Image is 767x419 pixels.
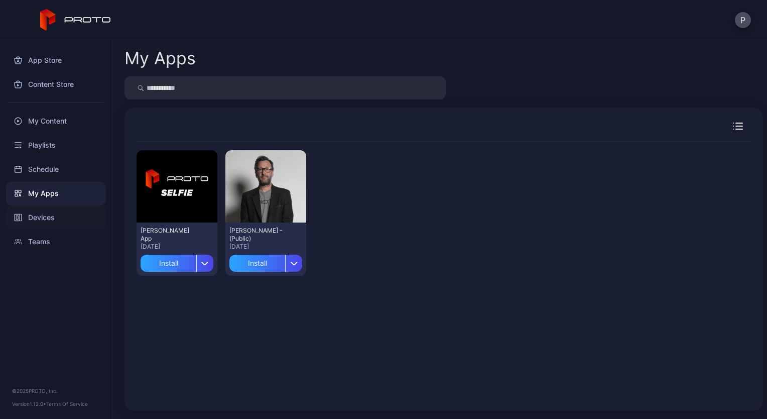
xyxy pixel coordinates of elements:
div: My Apps [124,50,196,67]
button: P [735,12,751,28]
div: © 2025 PROTO, Inc. [12,387,100,395]
div: [DATE] [229,243,302,251]
a: Terms Of Service [46,401,88,407]
div: David Selfie App [141,227,196,243]
a: Schedule [6,157,106,181]
button: Install [141,251,213,272]
div: [DATE] [141,243,213,251]
a: My Apps [6,181,106,205]
div: Install [141,255,196,272]
button: Install [229,251,302,272]
a: Devices [6,205,106,230]
div: Install [229,255,285,272]
a: Content Store [6,72,106,96]
div: David N Persona - (Public) [229,227,285,243]
span: Version 1.12.0 • [12,401,46,407]
a: My Content [6,109,106,133]
a: Teams [6,230,106,254]
a: App Store [6,48,106,72]
a: Playlists [6,133,106,157]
